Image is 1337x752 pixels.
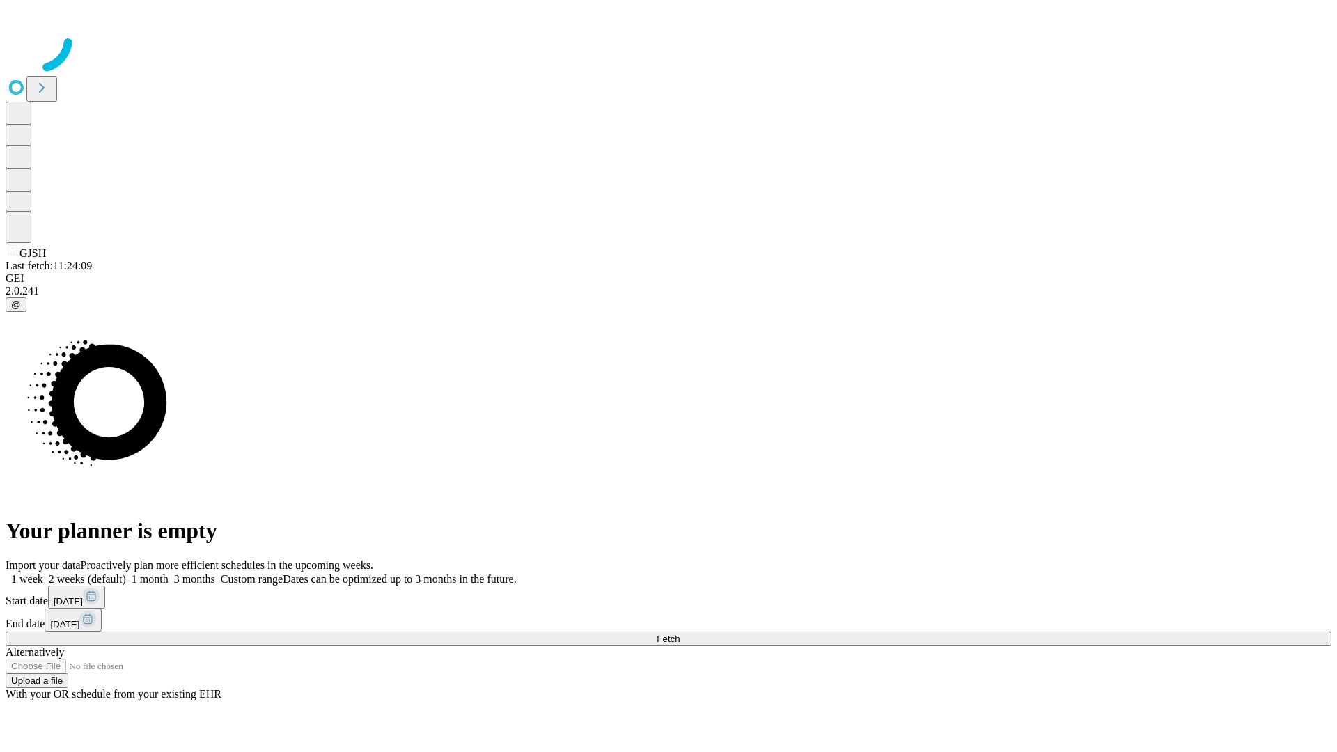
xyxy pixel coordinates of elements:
[6,518,1331,544] h1: Your planner is empty
[6,586,1331,609] div: Start date
[11,573,43,585] span: 1 week
[6,285,1331,297] div: 2.0.241
[221,573,283,585] span: Custom range
[48,586,105,609] button: [DATE]
[6,559,81,571] span: Import your data
[174,573,215,585] span: 3 months
[6,297,26,312] button: @
[6,646,64,658] span: Alternatively
[283,573,516,585] span: Dates can be optimized up to 3 months in the future.
[657,634,680,644] span: Fetch
[11,299,21,310] span: @
[6,260,92,272] span: Last fetch: 11:24:09
[6,632,1331,646] button: Fetch
[6,688,221,700] span: With your OR schedule from your existing EHR
[49,573,126,585] span: 2 weeks (default)
[6,272,1331,285] div: GEI
[6,673,68,688] button: Upload a file
[54,596,83,606] span: [DATE]
[132,573,169,585] span: 1 month
[19,247,46,259] span: GJSH
[45,609,102,632] button: [DATE]
[6,609,1331,632] div: End date
[50,619,79,629] span: [DATE]
[81,559,373,571] span: Proactively plan more efficient schedules in the upcoming weeks.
